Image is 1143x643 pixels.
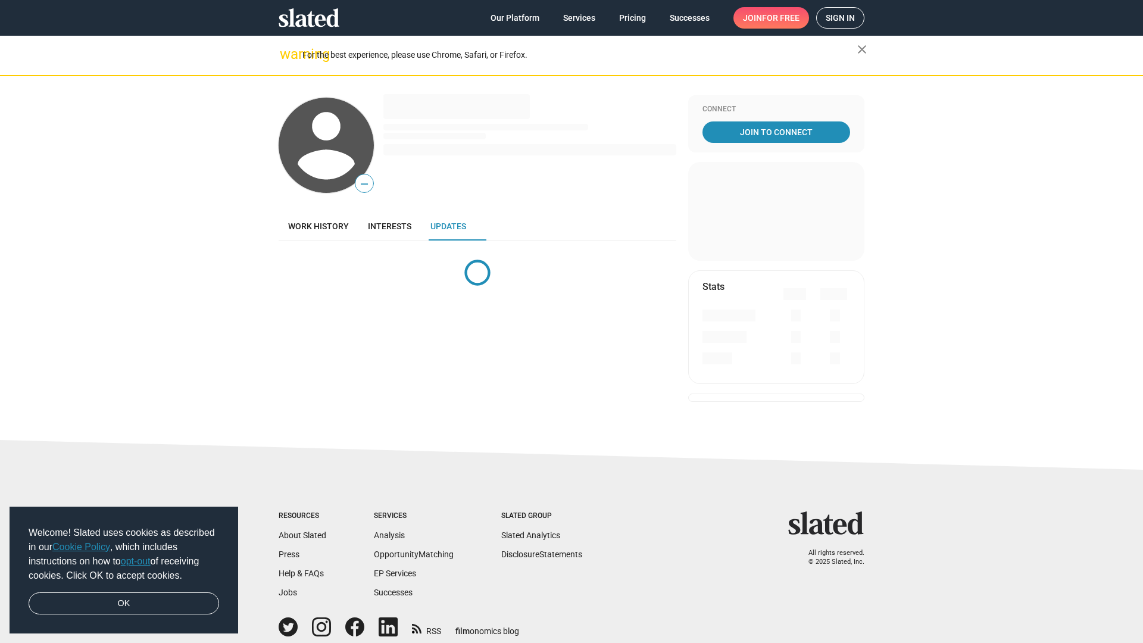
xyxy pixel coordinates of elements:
mat-icon: warning [280,47,294,61]
span: for free [762,7,800,29]
span: Sign in [826,8,855,28]
span: Work history [288,221,349,231]
a: Help & FAQs [279,569,324,578]
mat-icon: close [855,42,869,57]
span: Join [743,7,800,29]
a: Our Platform [481,7,549,29]
a: OpportunityMatching [374,550,454,559]
a: Interests [358,212,421,241]
a: Updates [421,212,476,241]
a: Slated Analytics [501,530,560,540]
a: Successes [374,588,413,597]
span: — [355,176,373,192]
a: DisclosureStatements [501,550,582,559]
span: Updates [430,221,466,231]
a: EP Services [374,569,416,578]
a: Joinfor free [733,7,809,29]
div: Connect [702,105,850,114]
span: film [455,626,470,636]
div: Services [374,511,454,521]
mat-card-title: Stats [702,280,724,293]
a: About Slated [279,530,326,540]
a: Work history [279,212,358,241]
a: Join To Connect [702,121,850,143]
a: dismiss cookie message [29,592,219,615]
a: RSS [412,619,441,637]
span: Interests [368,221,411,231]
a: Services [554,7,605,29]
a: Analysis [374,530,405,540]
div: For the best experience, please use Chrome, Safari, or Firefox. [302,47,857,63]
a: opt-out [121,556,151,566]
div: cookieconsent [10,507,238,634]
a: Jobs [279,588,297,597]
a: Cookie Policy [52,542,110,552]
a: filmonomics blog [455,616,519,637]
p: All rights reserved. © 2025 Slated, Inc. [796,549,864,566]
span: Pricing [619,7,646,29]
div: Resources [279,511,326,521]
span: Successes [670,7,710,29]
a: Press [279,550,299,559]
div: Slated Group [501,511,582,521]
span: Join To Connect [705,121,848,143]
a: Sign in [816,7,864,29]
a: Successes [660,7,719,29]
span: Our Platform [491,7,539,29]
a: Pricing [610,7,655,29]
span: Services [563,7,595,29]
span: Welcome! Slated uses cookies as described in our , which includes instructions on how to of recei... [29,526,219,583]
